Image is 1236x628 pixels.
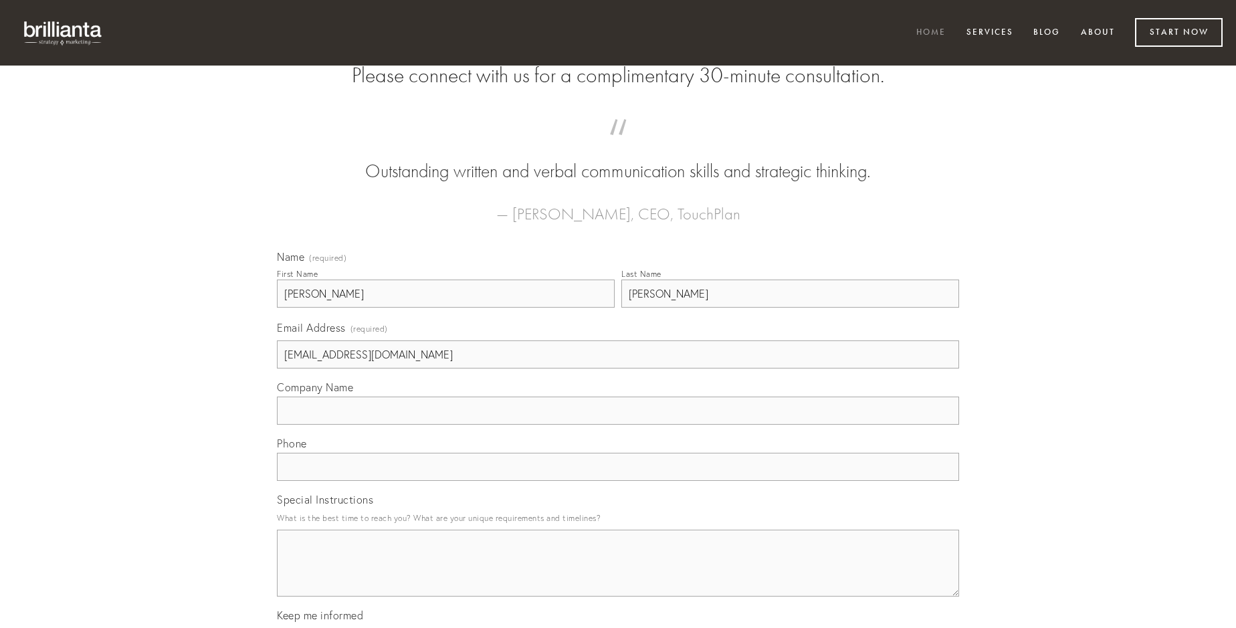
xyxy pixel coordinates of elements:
[298,185,938,227] figcaption: — [PERSON_NAME], CEO, TouchPlan
[309,254,346,262] span: (required)
[350,320,388,338] span: (required)
[277,269,318,279] div: First Name
[277,437,307,450] span: Phone
[277,509,959,527] p: What is the best time to reach you? What are your unique requirements and timelines?
[298,132,938,159] span: “
[277,250,304,264] span: Name
[277,321,346,334] span: Email Address
[298,132,938,185] blockquote: Outstanding written and verbal communication skills and strategic thinking.
[277,63,959,88] h2: Please connect with us for a complimentary 30-minute consultation.
[277,381,353,394] span: Company Name
[1135,18,1223,47] a: Start Now
[958,22,1022,44] a: Services
[908,22,954,44] a: Home
[277,493,373,506] span: Special Instructions
[1072,22,1124,44] a: About
[277,609,363,622] span: Keep me informed
[1025,22,1069,44] a: Blog
[621,269,661,279] div: Last Name
[13,13,114,52] img: brillianta - research, strategy, marketing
